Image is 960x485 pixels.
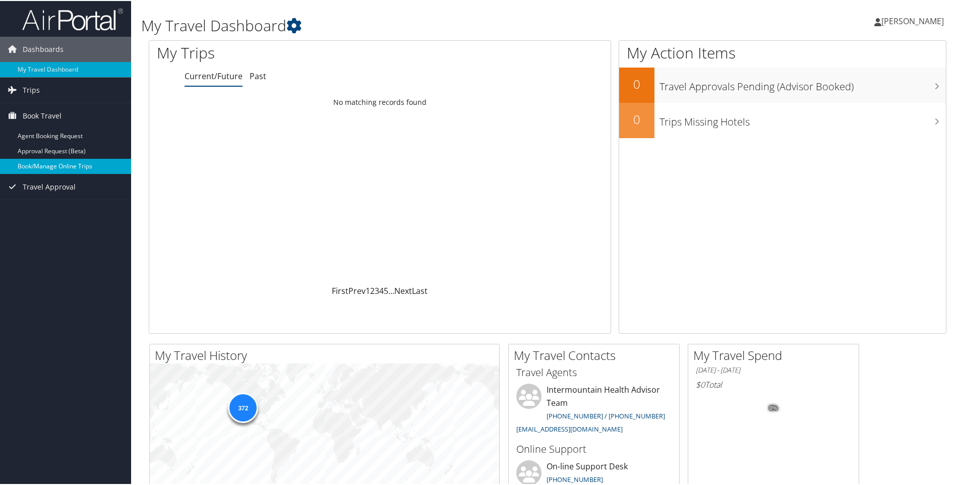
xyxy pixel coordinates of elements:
h3: Online Support [516,441,672,455]
span: … [388,284,394,295]
a: Last [412,284,428,295]
div: 372 [228,392,258,422]
a: 2 [370,284,375,295]
h6: [DATE] - [DATE] [696,365,851,374]
img: airportal-logo.png [22,7,123,30]
h3: Trips Missing Hotels [659,109,946,128]
a: Past [250,70,266,81]
a: [PERSON_NAME] [874,5,954,35]
span: Dashboards [23,36,64,61]
td: No matching records found [149,92,611,110]
h2: My Travel History [155,346,499,363]
a: [EMAIL_ADDRESS][DOMAIN_NAME] [516,423,623,433]
a: 0Travel Approvals Pending (Advisor Booked) [619,67,946,102]
h1: My Trips [157,41,411,63]
a: 3 [375,284,379,295]
a: Next [394,284,412,295]
h2: My Travel Spend [693,346,859,363]
a: [PHONE_NUMBER] [547,474,603,483]
h3: Travel Agents [516,365,672,379]
h6: Total [696,378,851,389]
span: [PERSON_NAME] [881,15,944,26]
a: 0Trips Missing Hotels [619,102,946,137]
a: 4 [379,284,384,295]
a: Current/Future [185,70,243,81]
li: Intermountain Health Advisor Team [511,383,677,437]
span: Travel Approval [23,173,76,199]
a: First [332,284,348,295]
span: Trips [23,77,40,102]
h2: My Travel Contacts [514,346,679,363]
h2: 0 [619,75,654,92]
span: $0 [696,378,705,389]
a: 1 [366,284,370,295]
a: 5 [384,284,388,295]
a: Prev [348,284,366,295]
span: Book Travel [23,102,62,128]
a: [PHONE_NUMBER] / [PHONE_NUMBER] [547,410,665,419]
h1: My Travel Dashboard [141,14,683,35]
tspan: 0% [769,404,777,410]
h3: Travel Approvals Pending (Advisor Booked) [659,74,946,93]
h1: My Action Items [619,41,946,63]
h2: 0 [619,110,654,127]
